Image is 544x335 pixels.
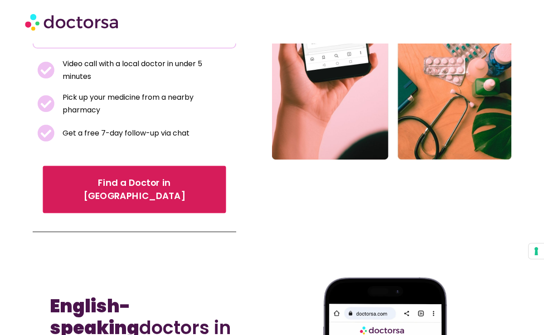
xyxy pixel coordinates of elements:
button: Your consent preferences for tracking technologies [529,243,544,259]
a: Find a Doctor in [GEOGRAPHIC_DATA] [43,166,226,213]
span: Get a free 7-day follow-up via chat [60,127,189,140]
span: Find a Doctor in [GEOGRAPHIC_DATA] [55,176,213,203]
span: Video call with a local doctor in under 5 minutes [60,58,232,83]
span: Pick up your medicine from a nearby pharmacy [60,91,232,117]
